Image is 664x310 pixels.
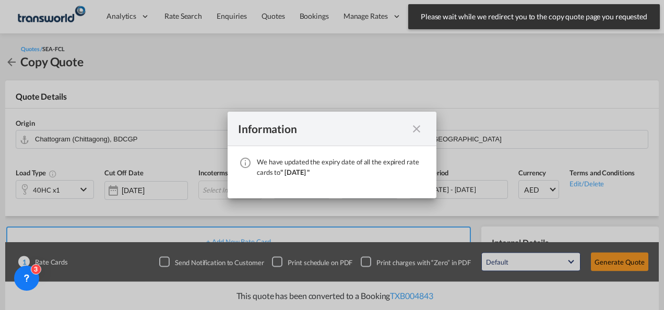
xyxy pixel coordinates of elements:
md-icon: icon-information-outline [239,157,252,169]
span: " [DATE] " [280,168,310,176]
div: We have updated the expiry date of all the expired rate cards to [257,157,426,177]
div: Information [238,122,407,135]
md-dialog: We have ... [228,112,436,198]
span: Please wait while we redirect you to the copy quote page you requested [418,11,650,22]
md-icon: icon-close fg-AAA8AD cursor [410,123,423,135]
